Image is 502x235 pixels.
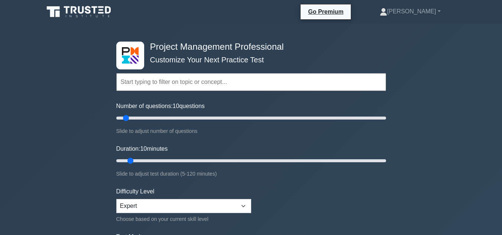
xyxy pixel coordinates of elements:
[140,146,147,152] span: 10
[173,103,179,109] span: 10
[147,42,350,52] h4: Project Management Professional
[116,144,168,153] label: Duration: minutes
[116,187,155,196] label: Difficulty Level
[116,215,251,223] div: Choose based on your current skill level
[362,4,459,19] a: [PERSON_NAME]
[116,127,386,136] div: Slide to adjust number of questions
[116,73,386,91] input: Start typing to filter on topic or concept...
[304,7,348,16] a: Go Premium
[116,169,386,178] div: Slide to adjust test duration (5-120 minutes)
[116,102,205,111] label: Number of questions: questions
